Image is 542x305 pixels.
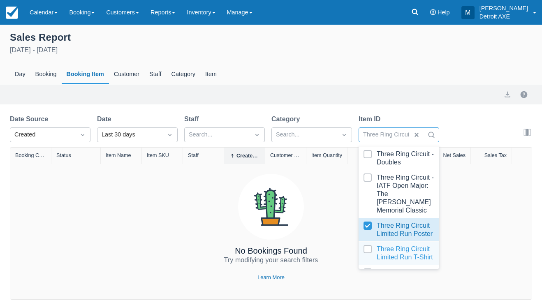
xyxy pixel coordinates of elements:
[144,65,166,84] div: Staff
[443,152,466,158] div: Net Sales
[15,152,46,158] div: Booking Code
[97,114,115,124] label: Date
[109,65,144,84] div: Customer
[340,131,348,139] span: Dropdown icon
[184,114,202,124] label: Staff
[503,90,512,99] button: export
[235,246,307,255] h4: No Bookings Found
[479,12,528,21] p: Detroit AXE
[253,131,261,139] span: Dropdown icon
[102,130,158,139] div: Last 30 days
[147,152,169,158] div: Item SKU
[10,114,51,124] label: Date Source
[56,152,71,158] div: Status
[311,152,342,158] div: Item Quantity
[461,6,475,19] div: M
[10,30,532,44] div: Sales Report
[62,65,109,84] div: Booking Item
[10,65,30,84] div: Day
[430,9,436,15] i: Help
[166,131,174,139] span: Dropdown icon
[6,7,18,19] img: checkfront-main-nav-mini-logo.png
[10,45,532,55] div: [DATE] - [DATE]
[30,65,62,84] div: Booking
[236,153,260,159] div: Created Date
[271,114,303,124] label: Category
[270,152,301,158] div: Customer Name
[14,130,71,139] div: Created
[167,65,200,84] div: Category
[484,152,507,158] div: Sales Tax
[188,152,199,158] div: Staff
[438,9,450,16] span: Help
[79,131,87,139] span: Dropdown icon
[257,273,285,281] a: Learn More
[427,131,435,139] span: Search
[106,152,131,158] div: Item Name
[359,114,384,124] label: Item ID
[200,65,222,84] div: Item
[479,4,528,12] p: [PERSON_NAME]
[224,256,318,263] span: Try modifying your search filters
